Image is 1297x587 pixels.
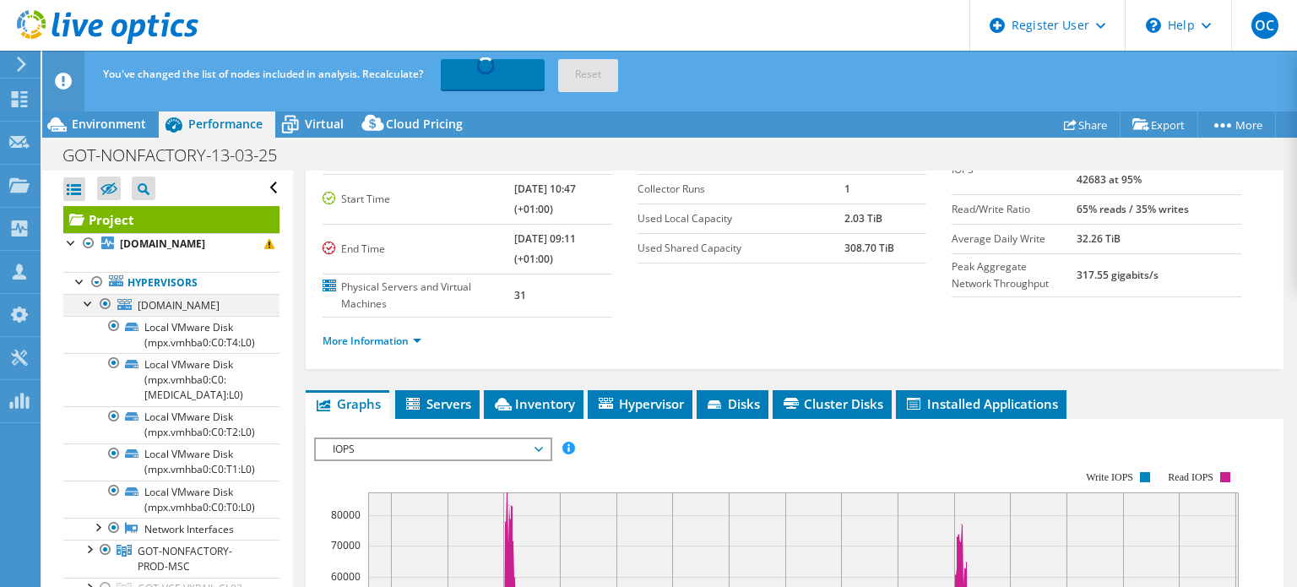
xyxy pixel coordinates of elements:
text: 80000 [331,508,361,522]
b: 31 [514,288,526,302]
label: Peak Aggregate Network Throughput [952,258,1077,292]
span: Performance [188,116,263,132]
label: Used Local Capacity [638,210,844,227]
a: More Information [323,334,421,348]
span: You've changed the list of nodes included in analysis. Recalculate? [103,67,423,81]
a: [DOMAIN_NAME] [63,233,279,255]
b: 32.26 TiB [1077,231,1121,246]
span: Cloud Pricing [386,116,463,132]
span: IOPS [324,439,541,459]
a: Project [63,206,279,233]
b: 1 [844,182,850,196]
b: [DATE] 10:47 (+01:00) [514,182,576,216]
a: Recalculating... [441,59,545,90]
a: More [1197,111,1276,138]
label: Read/Write Ratio [952,201,1077,218]
label: Collector Runs [638,181,844,198]
a: Local VMware Disk (mpx.vmhba0:C0:T2:L0) [63,406,279,443]
b: 65% reads / 35% writes [1077,202,1189,216]
span: Cluster Disks [781,395,883,412]
a: Share [1051,111,1121,138]
text: 60000 [331,569,361,584]
b: [DOMAIN_NAME] [120,236,205,251]
text: Write IOPS [1086,471,1133,483]
span: Disks [705,395,760,412]
b: 317.55 gigabits/s [1077,268,1159,282]
span: GOT-NONFACTORY-PROD-MSC [138,544,232,573]
text: 70000 [331,538,361,552]
a: Local VMware Disk (mpx.vmhba0:C0:T4:L0) [63,316,279,353]
span: Servers [404,395,471,412]
b: 2.03 TiB [844,211,882,226]
svg: \n [1146,18,1161,33]
label: Physical Servers and Virtual Machines [323,279,513,313]
a: Network Interfaces [63,518,279,540]
a: Local VMware Disk (mpx.vmhba0:C0:T1:L0) [63,443,279,481]
a: Hypervisors [63,272,279,294]
label: Used Shared Capacity [638,240,844,257]
label: Start Time [323,191,513,208]
a: Local VMware Disk (mpx.vmhba0:C0:T0:L0) [63,481,279,518]
a: [DOMAIN_NAME] [63,294,279,316]
span: Installed Applications [904,395,1058,412]
b: 87316 at [GEOGRAPHIC_DATA], 42683 at 95% [1077,152,1228,187]
span: Graphs [314,395,381,412]
label: Average Daily Write [952,231,1077,247]
a: GOT-NONFACTORY-PROD-MSC [63,540,279,577]
span: Environment [72,116,146,132]
h1: GOT-NONFACTORY-13-03-25 [55,146,303,165]
span: Hypervisor [596,395,684,412]
span: [DOMAIN_NAME] [138,298,220,313]
label: End Time [323,241,513,258]
span: Virtual [305,116,344,132]
text: Read IOPS [1169,471,1214,483]
a: Local VMware Disk (mpx.vmhba0:C0:[MEDICAL_DATA]:L0) [63,353,279,405]
b: 308.70 TiB [844,241,894,255]
span: OC [1251,12,1278,39]
span: Inventory [492,395,575,412]
b: [DATE] 09:11 (+01:00) [514,231,576,266]
a: Export [1120,111,1198,138]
